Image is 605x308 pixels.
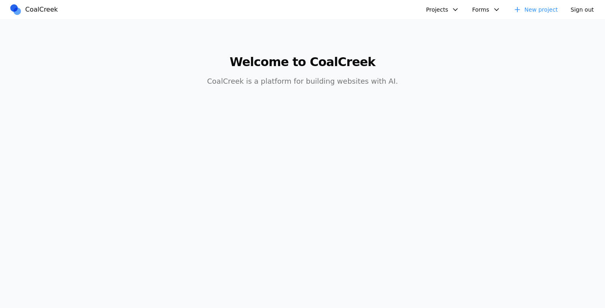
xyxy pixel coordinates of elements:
[467,3,505,16] button: Forms
[149,76,456,87] p: CoalCreek is a platform for building websites with AI.
[9,4,61,16] a: CoalCreek
[421,3,464,16] button: Projects
[149,55,456,69] h1: Welcome to CoalCreek
[509,3,563,16] a: New project
[566,3,599,16] button: Sign out
[25,5,58,14] span: CoalCreek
